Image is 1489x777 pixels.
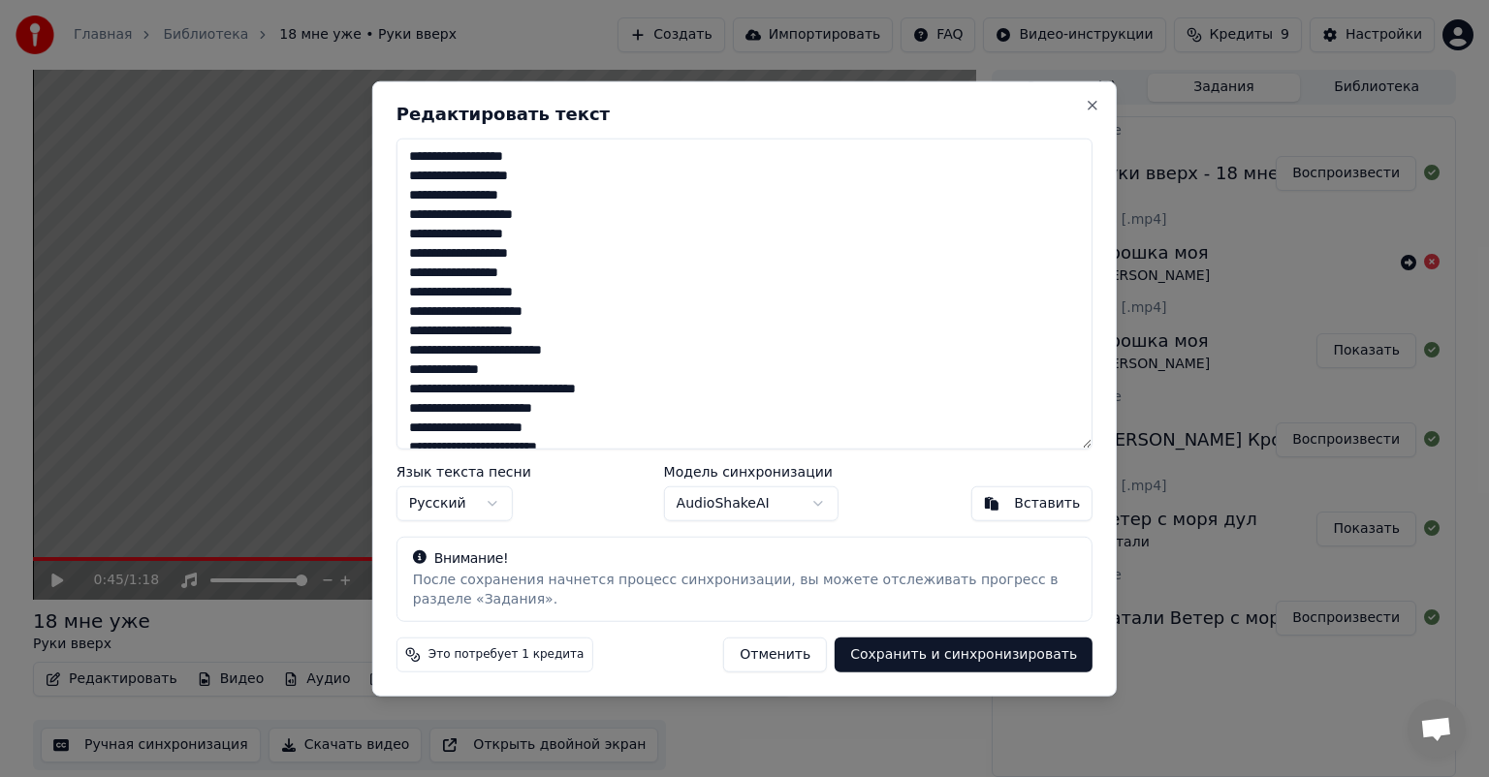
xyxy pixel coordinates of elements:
[1014,493,1080,513] div: Вставить
[835,637,1093,671] button: Сохранить и синхронизировать
[970,485,1093,520] button: Вставить
[413,548,1076,568] div: Внимание!
[723,637,827,671] button: Отменить
[664,464,839,478] label: Модель синхронизации
[396,106,1093,123] h2: Редактировать текст
[396,464,531,478] label: Язык текста песни
[428,646,585,662] span: Это потребует 1 кредита
[413,570,1076,608] div: После сохранения начнется процесс синхронизации, вы можете отслеживать прогресс в разделе «Задания».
